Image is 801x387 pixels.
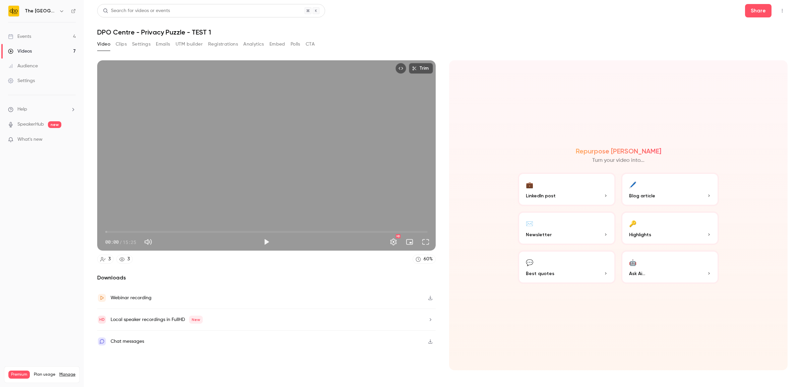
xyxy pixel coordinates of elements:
button: Video [97,39,110,50]
div: Events [8,33,31,40]
button: UTM builder [176,39,203,50]
a: 3 [97,255,114,264]
button: 🤖Ask Ai... [621,250,719,284]
div: 60 % [424,256,433,263]
button: 💬Best quotes [518,250,616,284]
span: Highlights [629,231,651,238]
iframe: Noticeable Trigger [68,137,76,143]
h1: DPO Centre - Privacy Puzzle - TEST 1 [97,28,788,36]
span: Newsletter [526,231,552,238]
div: 00:00 [105,239,136,246]
span: LinkedIn post [526,192,556,199]
h2: Repurpose [PERSON_NAME] [576,147,661,155]
span: Blog article [629,192,655,199]
img: The DPO Centre [8,6,19,16]
button: CTA [306,39,315,50]
div: Settings [8,77,35,84]
div: 🔑 [629,218,636,229]
h2: Downloads [97,274,436,282]
button: Mute [141,235,155,249]
div: 💼 [526,179,533,190]
div: Videos [8,48,32,55]
button: Trim [409,63,433,74]
button: Emails [156,39,170,50]
div: Webinar recording [111,294,151,302]
span: Best quotes [526,270,554,277]
a: Manage [59,372,75,377]
div: ✉️ [526,218,533,229]
button: 🔑Highlights [621,211,719,245]
div: 3 [127,256,130,263]
div: 💬 [526,257,533,267]
span: / [119,239,122,246]
div: HD [396,234,400,238]
span: Ask Ai... [629,270,645,277]
div: Audience [8,63,38,69]
button: Polls [291,39,300,50]
button: Clips [116,39,127,50]
button: 🖊️Blog article [621,173,719,206]
span: Plan usage [34,372,55,377]
div: Local speaker recordings in FullHD [111,316,203,324]
span: What's new [17,136,43,143]
h6: The [GEOGRAPHIC_DATA] [25,8,56,14]
li: help-dropdown-opener [8,106,76,113]
a: SpeakerHub [17,121,44,128]
div: 🤖 [629,257,636,267]
button: ✉️Newsletter [518,211,616,245]
span: 00:00 [105,239,119,246]
div: 3 [108,256,111,263]
button: Settings [132,39,150,50]
p: Turn your video into... [592,156,644,165]
a: 60% [413,255,436,264]
button: Registrations [208,39,238,50]
button: Turn on miniplayer [403,235,416,249]
div: Search for videos or events [103,7,170,14]
button: Top Bar Actions [777,5,788,16]
button: Embed video [395,63,406,74]
button: Settings [387,235,400,249]
span: New [189,316,203,324]
button: 💼LinkedIn post [518,173,616,206]
button: Analytics [243,39,264,50]
a: 3 [116,255,133,264]
button: Share [745,4,772,17]
span: 15:25 [123,239,136,246]
button: Play [260,235,273,249]
span: new [48,121,61,128]
div: 🖊️ [629,179,636,190]
span: Help [17,106,27,113]
button: Full screen [419,235,432,249]
button: Embed [269,39,285,50]
span: Premium [8,371,30,379]
div: Chat messages [111,337,144,345]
